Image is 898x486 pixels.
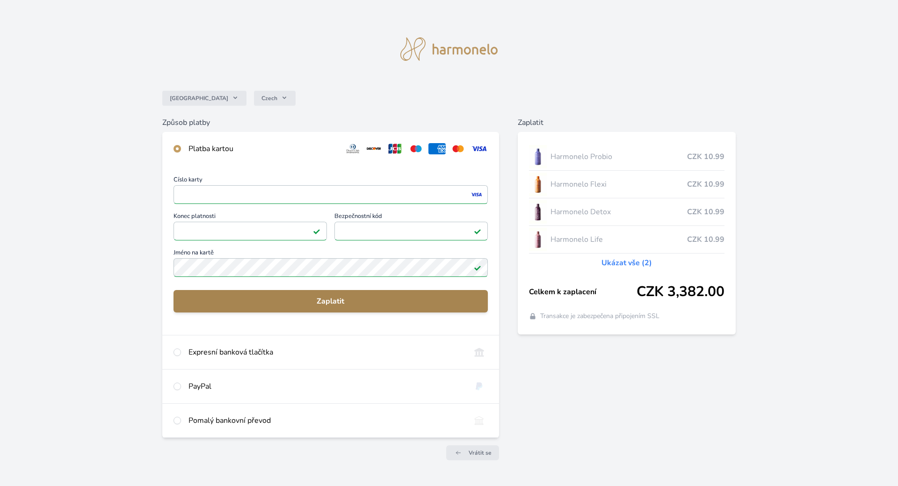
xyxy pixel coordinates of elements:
img: CLEAN_PROBIO_se_stinem_x-lo.jpg [529,145,547,168]
span: Czech [261,94,277,102]
span: CZK 10.99 [687,234,724,245]
img: amex.svg [428,143,446,154]
span: CZK 10.99 [687,151,724,162]
iframe: Iframe pro bezpečnostní kód [339,225,484,238]
span: Konec platnosti [174,213,327,222]
img: Platné pole [474,227,481,235]
img: maestro.svg [407,143,425,154]
span: Harmonelo Detox [550,206,688,218]
img: Platné pole [474,264,481,271]
span: Zaplatit [181,296,480,307]
img: discover.svg [365,143,383,154]
a: Ukázat vše (2) [601,257,652,268]
div: PayPal [188,381,463,392]
img: mc.svg [449,143,467,154]
a: Vrátit se [446,445,499,460]
button: Zaplatit [174,290,488,312]
span: CZK 10.99 [687,179,724,190]
h6: Zaplatit [518,117,736,128]
iframe: Iframe pro datum vypršení platnosti [178,225,323,238]
img: bankTransfer_IBAN.svg [471,415,488,426]
img: CLEAN_FLEXI_se_stinem_x-hi_(1)-lo.jpg [529,173,547,196]
span: Číslo karty [174,177,488,185]
span: Harmonelo Flexi [550,179,688,190]
input: Jméno na kartěPlatné pole [174,258,488,277]
iframe: Iframe pro číslo karty [178,188,484,201]
span: Transakce je zabezpečena připojením SSL [540,312,659,321]
img: jcb.svg [386,143,404,154]
img: onlineBanking_CZ.svg [471,347,488,358]
button: [GEOGRAPHIC_DATA] [162,91,246,106]
img: paypal.svg [471,381,488,392]
div: Platba kartou [188,143,337,154]
span: Bezpečnostní kód [334,213,488,222]
span: [GEOGRAPHIC_DATA] [170,94,228,102]
div: Expresní banková tlačítka [188,347,463,358]
img: visa.svg [471,143,488,154]
span: CZK 10.99 [687,206,724,218]
img: DETOX_se_stinem_x-lo.jpg [529,200,547,224]
img: CLEAN_LIFE_se_stinem_x-lo.jpg [529,228,547,251]
img: visa [470,190,483,199]
span: CZK 3,382.00 [637,283,724,300]
div: Pomalý bankovní převod [188,415,463,426]
img: Platné pole [313,227,320,235]
span: Jméno na kartě [174,250,488,258]
span: Harmonelo Probio [550,151,688,162]
span: Vrátit se [469,449,492,457]
span: Harmonelo Life [550,234,688,245]
h6: Způsob platby [162,117,499,128]
button: Czech [254,91,296,106]
img: diners.svg [344,143,362,154]
span: Celkem k zaplacení [529,286,637,297]
img: logo.svg [400,37,498,61]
